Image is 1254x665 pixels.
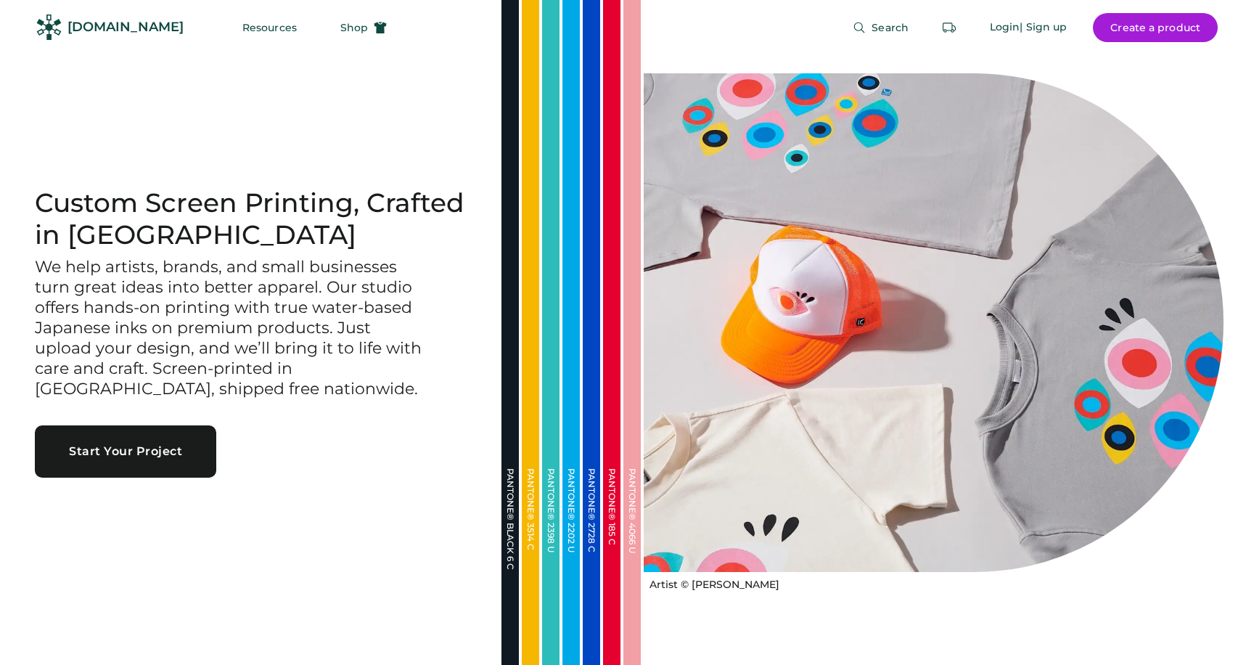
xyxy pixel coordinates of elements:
div: | Sign up [1020,20,1067,35]
div: PANTONE® 2202 U [567,468,575,613]
div: PANTONE® 3514 C [526,468,535,613]
button: Search [835,13,926,42]
div: Artist © [PERSON_NAME] [649,578,779,592]
button: Start Your Project [35,425,216,478]
div: [DOMAIN_NAME] [67,18,184,36]
div: PANTONE® 185 C [607,468,616,613]
button: Retrieve an order [935,13,964,42]
button: Shop [323,13,404,42]
div: PANTONE® BLACK 6 C [506,468,515,613]
img: Rendered Logo - Screens [36,15,62,40]
span: Search [872,23,909,33]
span: Shop [340,23,368,33]
a: Artist © [PERSON_NAME] [644,572,779,592]
h1: Custom Screen Printing, Crafted in [GEOGRAPHIC_DATA] [35,187,467,251]
div: Login [990,20,1020,35]
div: PANTONE® 4066 U [628,468,636,613]
h3: We help artists, brands, and small businesses turn great ideas into better apparel. Our studio of... [35,257,427,399]
button: Create a product [1093,13,1218,42]
div: PANTONE® 2728 C [587,468,596,613]
div: PANTONE® 2398 U [546,468,555,613]
button: Resources [225,13,314,42]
